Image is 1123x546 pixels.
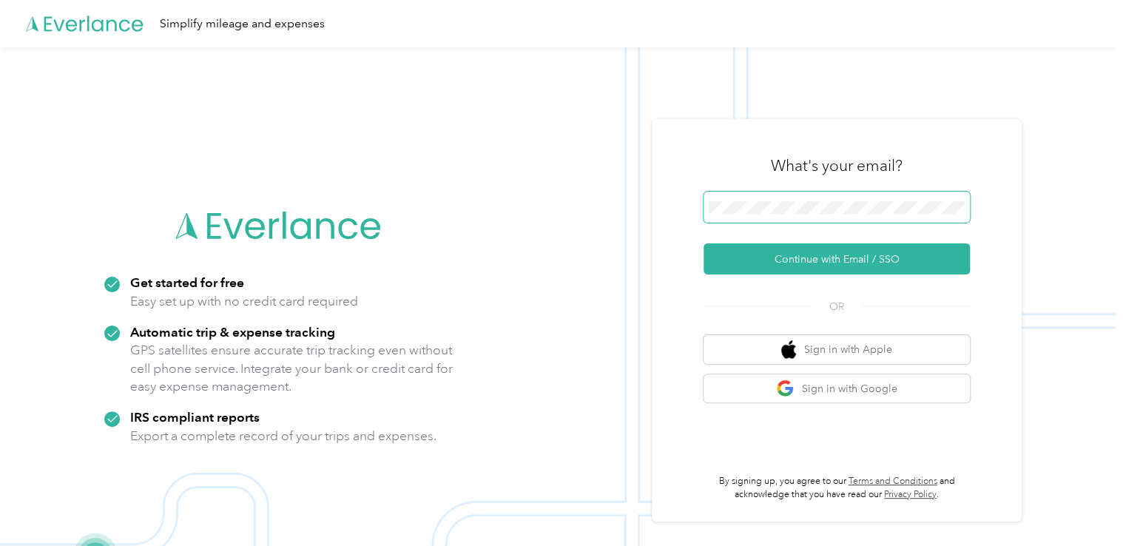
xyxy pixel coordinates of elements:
p: By signing up, you agree to our and acknowledge that you have read our . [704,475,970,501]
img: apple logo [781,340,796,359]
img: google logo [776,380,795,398]
span: OR [811,299,863,314]
button: Continue with Email / SSO [704,243,970,274]
a: Terms and Conditions [849,476,937,487]
strong: Automatic trip & expense tracking [130,324,335,340]
h3: What's your email? [771,155,903,176]
p: GPS satellites ensure accurate trip tracking even without cell phone service. Integrate your bank... [130,341,453,396]
p: Export a complete record of your trips and expenses. [130,427,436,445]
strong: Get started for free [130,274,244,290]
button: apple logoSign in with Apple [704,335,970,364]
a: Privacy Policy [884,489,937,500]
div: Simplify mileage and expenses [160,15,325,33]
p: Easy set up with no credit card required [130,292,358,311]
strong: IRS compliant reports [130,409,260,425]
button: google logoSign in with Google [704,374,970,403]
